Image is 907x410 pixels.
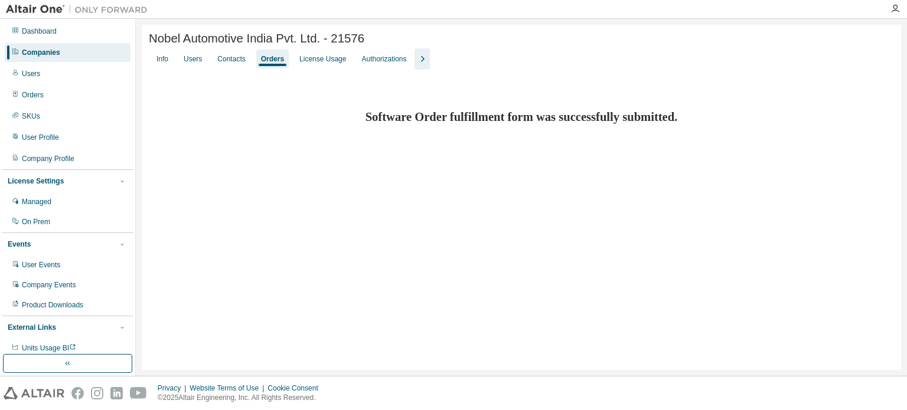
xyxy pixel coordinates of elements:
[130,387,147,399] img: youtube.svg
[267,383,325,393] div: Cookie Consent
[22,48,60,57] div: Companies
[4,387,64,399] img: altair_logo.svg
[8,176,64,186] div: License Settings
[8,240,31,249] div: Events
[8,323,56,332] div: External Links
[184,54,202,64] div: Users
[22,133,59,142] div: User Profile
[256,109,787,124] h2: Software Order fulfillment form was successfully submitted.
[299,54,346,64] div: License Usage
[361,54,406,64] div: Authorizations
[22,69,40,78] div: Users
[158,393,325,403] p: © 2025 Altair Engineering, Inc. All Rights Reserved.
[22,280,76,290] div: Company Events
[110,387,123,399] img: linkedin.svg
[71,387,84,399] img: facebook.svg
[158,383,190,393] div: Privacy
[22,344,76,352] span: Units Usage BI
[6,4,154,15] img: Altair One
[22,111,40,121] div: SKUs
[91,387,103,399] img: instagram.svg
[22,217,50,227] div: On Prem
[22,90,44,100] div: Orders
[22,300,83,310] div: Product Downloads
[190,383,267,393] div: Website Terms of Use
[22,154,74,163] div: Company Profile
[22,197,51,206] div: Managed
[22,260,60,270] div: User Events
[217,54,245,64] div: Contacts
[156,54,168,64] div: Info
[149,32,364,45] span: Nobel Automotive India Pvt. Ltd. - 21576
[261,54,284,64] div: Orders
[22,27,57,36] div: Dashboard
